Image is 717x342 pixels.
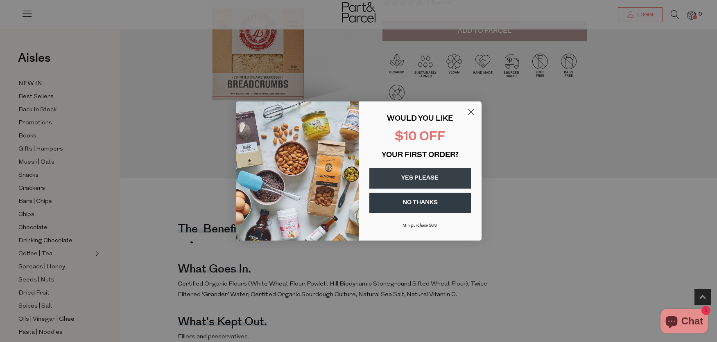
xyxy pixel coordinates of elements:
img: 43fba0fb-7538-40bc-babb-ffb1a4d097bc.jpeg [236,101,359,241]
span: YOUR FIRST ORDER? [382,152,459,159]
button: NO THANKS [369,193,471,213]
button: Close dialog [464,105,478,119]
span: $10 OFF [395,131,446,144]
span: Min purchase $99 [403,223,437,228]
button: YES PLEASE [369,168,471,189]
span: WOULD YOU LIKE [387,115,453,123]
inbox-online-store-chat: Shopify online store chat [658,309,710,335]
